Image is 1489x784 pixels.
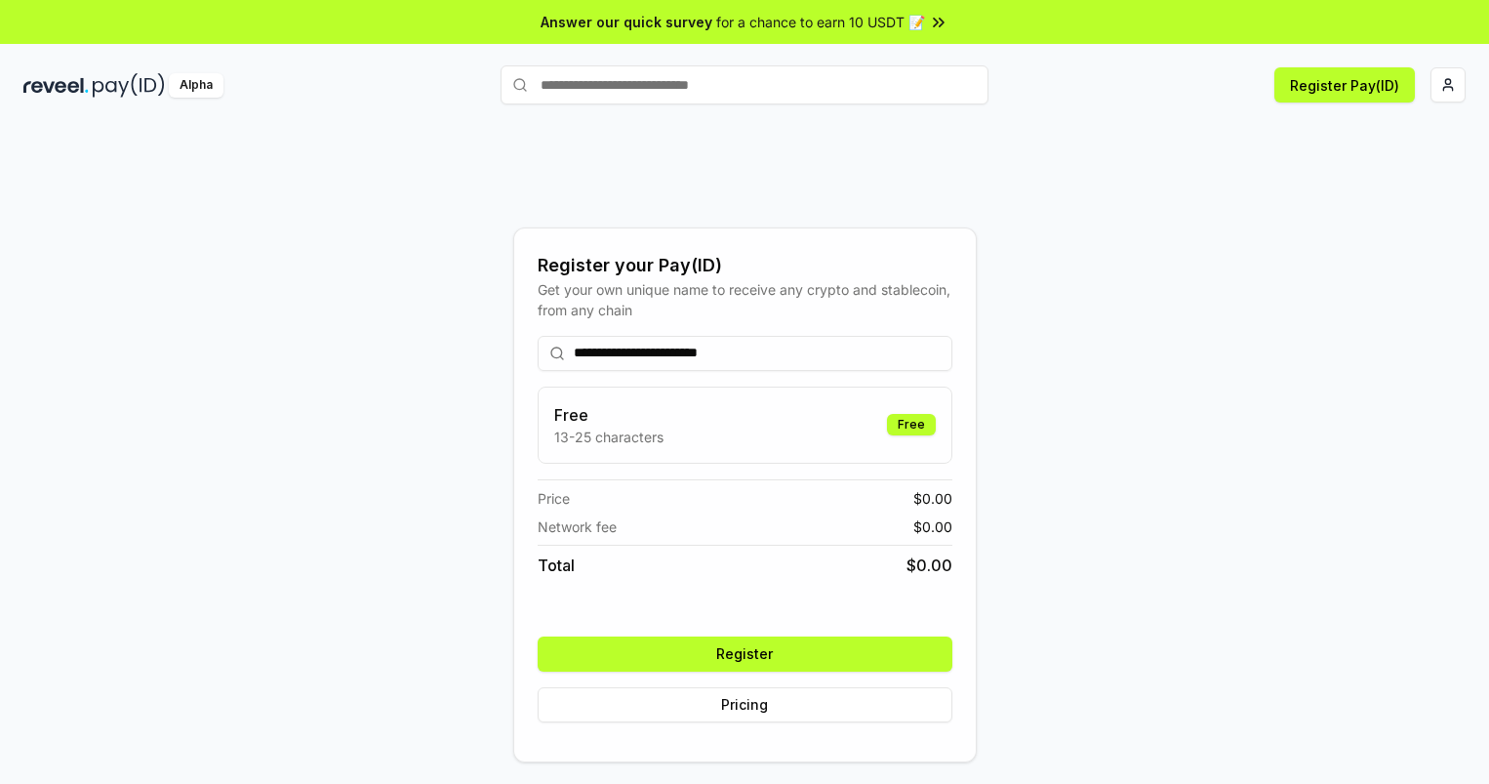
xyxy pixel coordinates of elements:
[538,687,952,722] button: Pricing
[538,554,575,577] span: Total
[169,73,223,98] div: Alpha
[538,279,952,320] div: Get your own unique name to receive any crypto and stablecoin, from any chain
[538,637,952,672] button: Register
[887,414,936,435] div: Free
[554,403,664,427] h3: Free
[906,554,952,577] span: $ 0.00
[538,488,570,509] span: Price
[554,427,664,447] p: 13-25 characters
[913,488,952,509] span: $ 0.00
[541,12,712,32] span: Answer our quick survey
[93,73,165,98] img: pay_id
[538,516,617,537] span: Network fee
[913,516,952,537] span: $ 0.00
[716,12,925,32] span: for a chance to earn 10 USDT 📝
[1274,67,1415,103] button: Register Pay(ID)
[23,73,89,98] img: reveel_dark
[538,252,952,279] div: Register your Pay(ID)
